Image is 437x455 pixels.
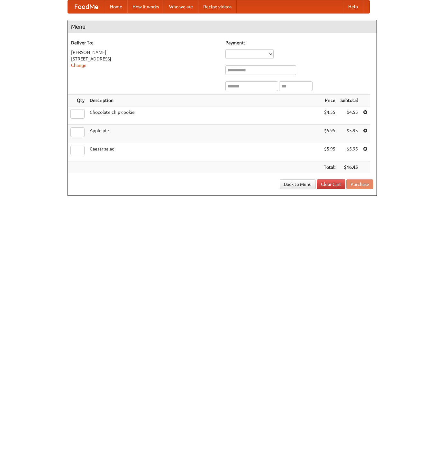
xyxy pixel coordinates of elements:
[321,106,338,125] td: $4.55
[68,95,87,106] th: Qty
[71,63,86,68] a: Change
[87,95,321,106] th: Description
[87,125,321,143] td: Apple pie
[338,106,360,125] td: $4.55
[338,143,360,161] td: $5.95
[71,40,219,46] h5: Deliver To:
[87,143,321,161] td: Caesar salad
[321,95,338,106] th: Price
[164,0,198,13] a: Who we are
[280,179,316,189] a: Back to Menu
[68,20,377,33] h4: Menu
[127,0,164,13] a: How it works
[105,0,127,13] a: Home
[343,0,363,13] a: Help
[338,161,360,173] th: $16.45
[87,106,321,125] td: Chocolate chip cookie
[321,125,338,143] td: $5.95
[198,0,237,13] a: Recipe videos
[338,125,360,143] td: $5.95
[317,179,345,189] a: Clear Cart
[68,0,105,13] a: FoodMe
[71,56,219,62] div: [STREET_ADDRESS]
[321,161,338,173] th: Total:
[346,179,373,189] button: Purchase
[71,49,219,56] div: [PERSON_NAME]
[338,95,360,106] th: Subtotal
[225,40,373,46] h5: Payment:
[321,143,338,161] td: $5.95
